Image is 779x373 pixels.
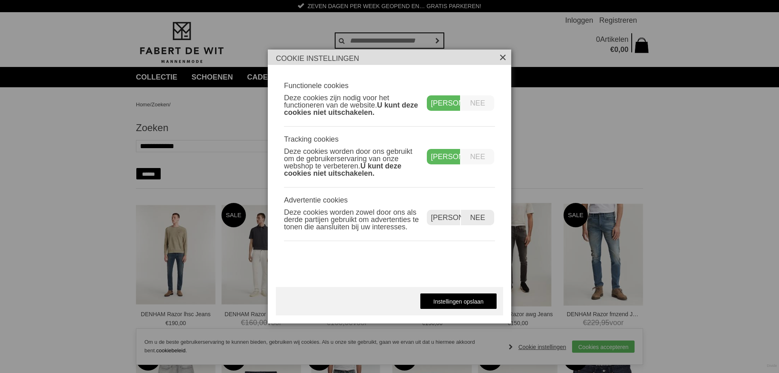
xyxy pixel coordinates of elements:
[461,210,494,225] label: Nee
[499,52,507,60] a: ×
[284,101,418,116] strong: U kunt deze cookies niet uitschakelen.
[427,210,460,225] label: [PERSON_NAME]
[284,148,421,177] p: Deze cookies worden door ons gebruikt om de gebruikerservaring van onze webshop te verbeteren.
[284,196,421,205] h3: Advertentie cookies
[284,209,421,231] p: Deze cookies worden zowel door ons als derde partijen gebruikt om advertenties te tonen die aansl...
[284,94,421,116] p: Deze cookies zijn nodig voor het functioneren van de website.
[420,293,497,309] a: Instellingen opslaan
[461,95,494,111] label: Nee
[284,162,401,177] strong: U kunt deze cookies niet uitschakelen.
[284,81,421,90] h3: Functionele cookies
[284,135,421,144] h3: Tracking cookies
[461,149,494,164] label: Nee
[427,149,460,164] label: [PERSON_NAME]
[427,95,460,111] label: [PERSON_NAME]
[268,50,511,65] div: Cookie instellingen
